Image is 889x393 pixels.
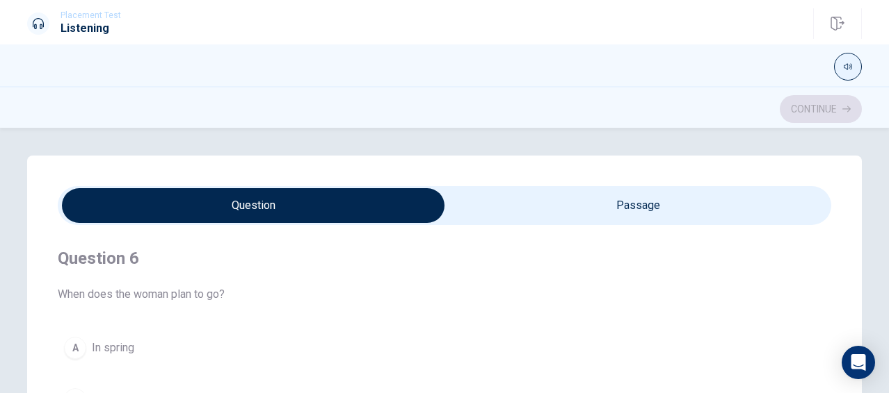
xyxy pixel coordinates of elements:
[842,346,875,379] div: Open Intercom Messenger
[58,286,831,303] span: When does the woman plan to go?
[64,337,86,359] div: A
[61,20,121,37] h1: Listening
[92,340,134,356] span: In spring
[58,247,831,269] h4: Question 6
[61,10,121,20] span: Placement Test
[58,331,831,365] button: AIn spring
